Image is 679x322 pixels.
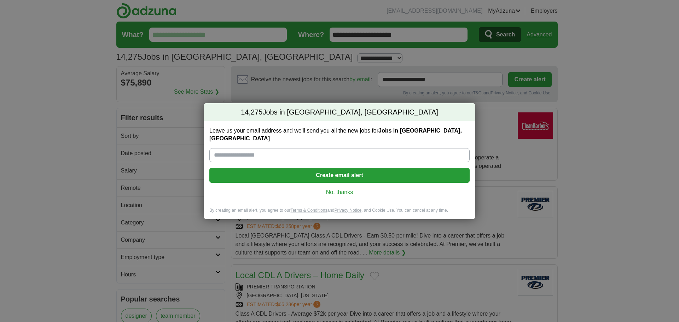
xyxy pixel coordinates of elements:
[204,103,475,122] h2: Jobs in [GEOGRAPHIC_DATA], [GEOGRAPHIC_DATA]
[335,208,362,213] a: Privacy Notice
[209,168,470,183] button: Create email alert
[209,127,470,142] label: Leave us your email address and we'll send you all the new jobs for
[204,207,475,219] div: By creating an email alert, you agree to our and , and Cookie Use. You can cancel at any time.
[215,188,464,196] a: No, thanks
[241,107,262,117] span: 14,275
[290,208,327,213] a: Terms & Conditions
